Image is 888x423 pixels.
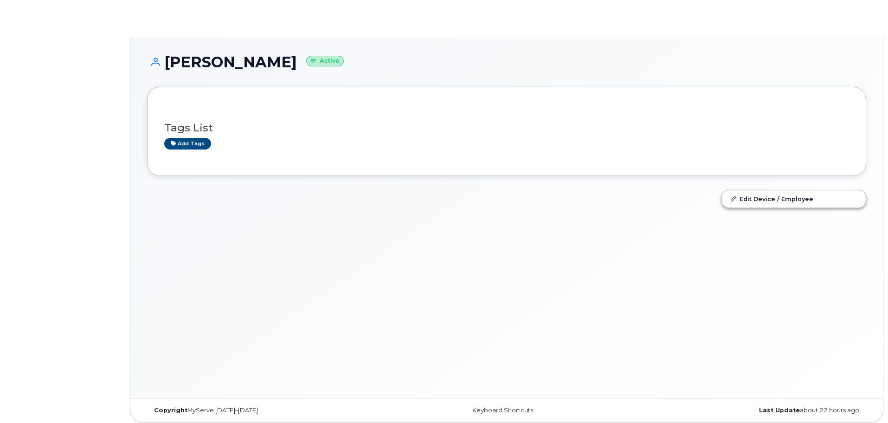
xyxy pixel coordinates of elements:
strong: Last Update [759,407,800,414]
h3: Tags List [164,122,849,134]
strong: Copyright [154,407,187,414]
small: Active [306,56,344,66]
div: about 22 hours ago [626,407,866,414]
div: MyServe [DATE]–[DATE] [147,407,387,414]
a: Edit Device / Employee [722,190,866,207]
h1: [PERSON_NAME] [147,54,866,70]
a: Keyboard Shortcuts [472,407,533,414]
a: Add tags [164,138,211,150]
